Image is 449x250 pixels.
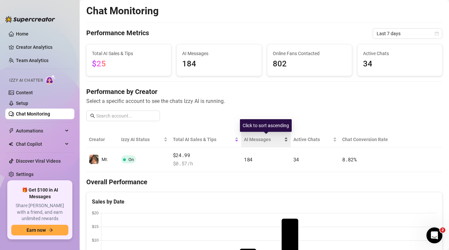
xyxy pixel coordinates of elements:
[440,227,445,233] span: 2
[16,125,63,136] span: Automations
[363,50,437,57] span: Active Chats
[11,203,68,222] span: Share [PERSON_NAME] with a friend, and earn unlimited rewards
[118,132,170,147] th: Izzy AI Status
[86,28,149,39] h4: Performance Metrics
[377,29,438,39] span: Last 7 days
[16,172,34,177] a: Settings
[363,58,437,70] span: 34
[90,114,95,118] span: search
[435,32,439,36] span: calendar
[244,136,283,143] span: AI Messages
[86,5,159,17] h2: Chat Monitoring
[86,132,118,147] th: Creator
[9,142,13,146] img: Chat Copilot
[16,42,69,52] a: Creator Analytics
[9,77,43,84] span: Izzy AI Chatter
[16,58,48,63] a: Team Analytics
[170,132,241,147] th: Total AI Sales & Tips
[182,50,256,57] span: AI Messages
[89,155,99,164] img: Mr.
[291,132,339,147] th: Active Chats
[102,157,108,162] span: Mr.
[16,139,63,149] span: Chat Copilot
[173,160,239,168] span: $ 0.57 /h
[16,158,61,164] a: Discover Viral Videos
[339,132,407,147] th: Chat Conversion Rate
[16,90,33,95] a: Content
[173,136,233,143] span: Total AI Sales & Tips
[182,58,256,70] span: 184
[426,227,442,243] iframe: Intercom live chat
[173,151,239,159] span: $24.99
[16,31,29,37] a: Home
[86,87,442,96] h4: Performance by Creator
[27,227,46,233] span: Earn now
[273,50,346,57] span: Online Fans Contacted
[96,112,156,120] input: Search account...
[293,156,299,163] span: 34
[241,132,291,147] th: AI Messages
[86,177,442,187] h4: Overall Performance
[342,156,357,163] span: 8.82 %
[5,16,55,23] img: logo-BBDzfeDw.svg
[92,198,437,206] div: Sales by Date
[92,59,106,68] span: $25
[48,228,53,232] span: arrow-right
[11,187,68,200] span: 🎁 Get $100 in AI Messages
[121,136,162,143] span: Izzy AI Status
[86,97,442,105] span: Select a specific account to see the chats Izzy AI is running.
[92,50,166,57] span: Total AI Sales & Tips
[273,58,346,70] span: 802
[16,111,50,117] a: Chat Monitoring
[293,136,332,143] span: Active Chats
[11,225,68,235] button: Earn nowarrow-right
[16,101,28,106] a: Setup
[244,156,253,163] span: 184
[240,119,292,132] div: Click to sort ascending
[9,128,14,133] span: thunderbolt
[128,157,134,162] span: On
[45,75,56,84] img: AI Chatter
